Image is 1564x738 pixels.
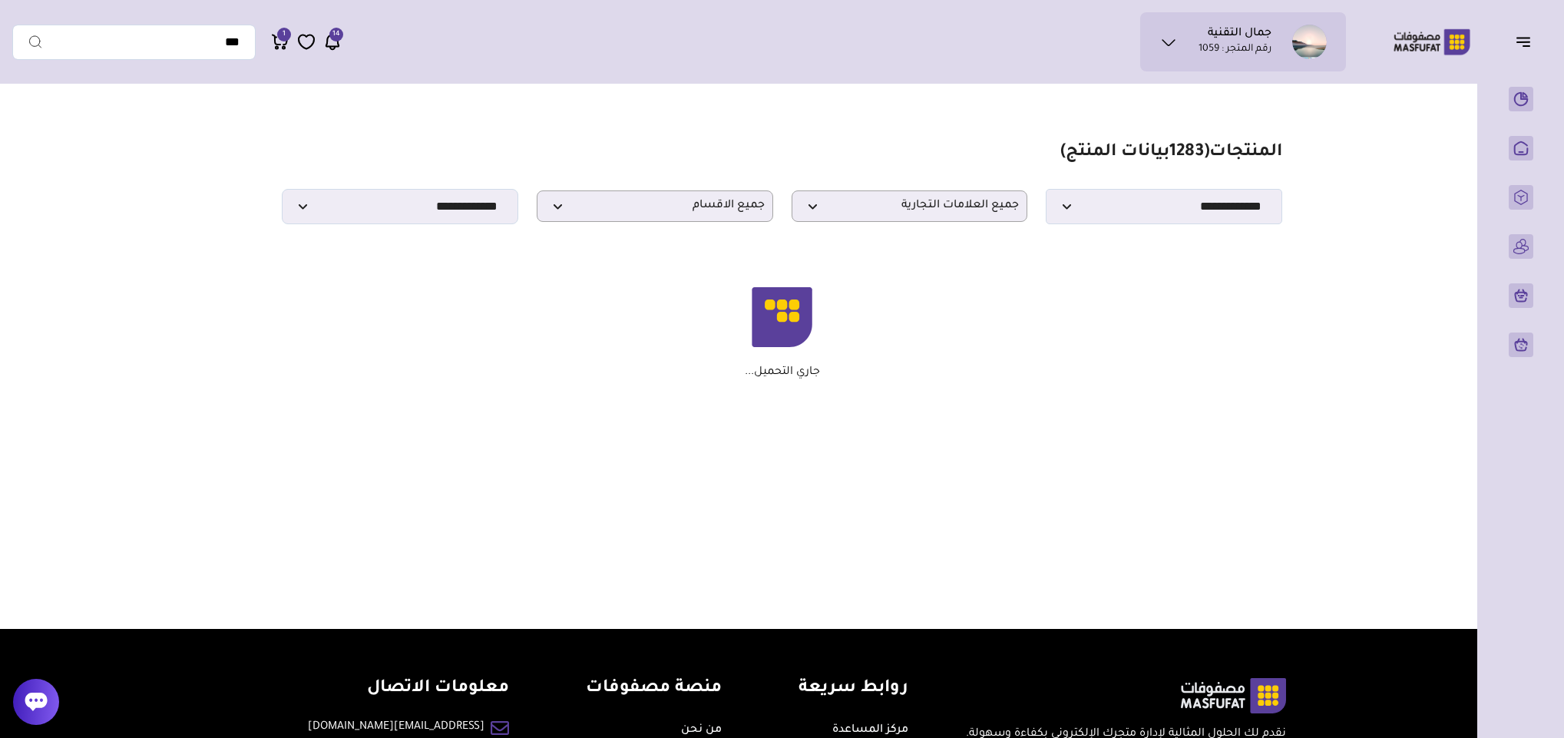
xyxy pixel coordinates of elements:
span: ( بيانات المنتج) [1060,144,1209,162]
a: [EMAIL_ADDRESS][DOMAIN_NAME] [308,719,484,736]
span: 14 [332,28,340,41]
span: 1 [283,28,286,41]
span: 1283 [1169,144,1204,162]
span: جميع الاقسام [545,199,765,213]
p: جميع العلامات التجارية [792,190,1028,222]
h4: منصة مصفوفات [586,678,722,700]
p: جاري التحميل... [745,366,820,379]
p: رقم المتجر : 1059 [1199,42,1271,58]
a: 1 [271,32,289,51]
img: Logo [1383,27,1481,57]
h4: معلومات الاتصال [308,678,509,700]
h1: المنتجات [1060,142,1282,164]
h1: جمال التقنية [1208,27,1271,42]
a: مركز المساعدة [832,724,908,736]
span: جميع العلامات التجارية [800,199,1020,213]
a: 14 [323,32,342,51]
p: جميع الاقسام [537,190,773,222]
a: من نحن [681,724,722,736]
img: جمال التقنية [1292,25,1327,59]
h4: روابط سريعة [799,678,908,700]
